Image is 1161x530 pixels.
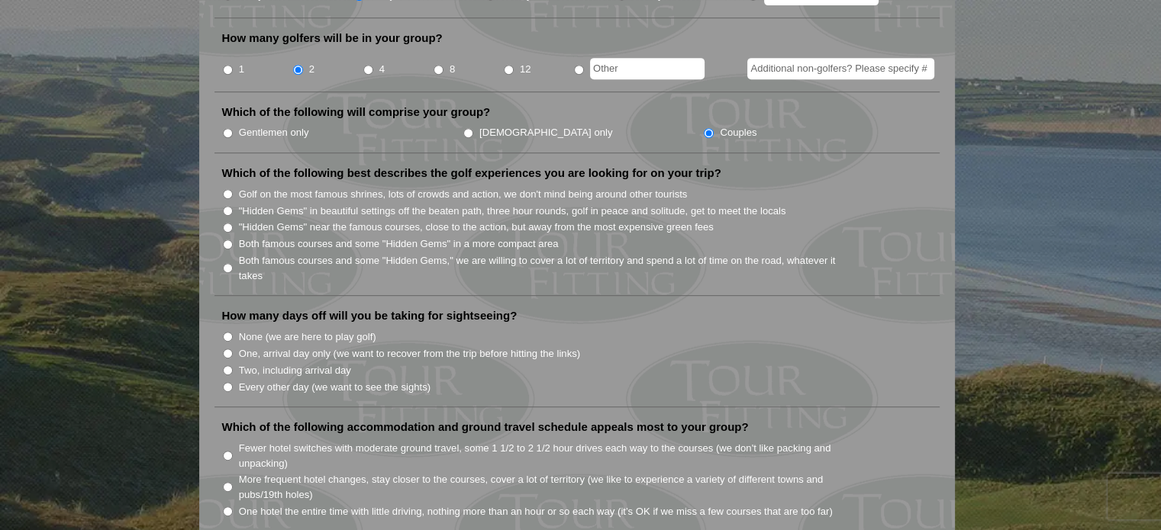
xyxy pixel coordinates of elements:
label: "Hidden Gems" near the famous courses, close to the action, but away from the most expensive gree... [239,220,714,235]
input: Additional non-golfers? Please specify # [747,58,934,79]
label: 8 [450,62,455,77]
label: One, arrival day only (we want to recover from the trip before hitting the links) [239,346,580,361]
label: Couples [720,125,756,140]
label: Every other day (we want to see the sights) [239,380,431,395]
label: Which of the following accommodation and ground travel schedule appeals most to your group? [222,419,749,435]
label: More frequent hotel changes, stay closer to the courses, cover a lot of territory (we like to exp... [239,472,853,502]
label: 12 [520,62,531,77]
label: Golf on the most famous shrines, lots of crowds and action, we don't mind being around other tour... [239,187,688,202]
label: Two, including arrival day [239,363,351,378]
label: Which of the following best describes the golf experiences you are looking for on your trip? [222,165,721,181]
label: "Hidden Gems" in beautiful settings off the beaten path, three hour rounds, golf in peace and sol... [239,204,786,219]
label: One hotel the entire time with little driving, nothing more than an hour or so each way (it’s OK ... [239,504,833,519]
label: Both famous courses and some "Hidden Gems" in a more compact area [239,236,559,252]
label: 4 [379,62,385,77]
label: None (we are here to play golf) [239,329,376,345]
label: How many days off will you be taking for sightseeing? [222,308,518,323]
label: 1 [239,62,244,77]
label: Gentlemen only [239,125,309,140]
label: 2 [309,62,314,77]
input: Other [590,58,705,79]
label: Fewer hotel switches with moderate ground travel, some 1 1/2 to 2 1/2 hour drives each way to the... [239,441,853,471]
label: [DEMOGRAPHIC_DATA] only [479,125,612,140]
label: Both famous courses and some "Hidden Gems," we are willing to cover a lot of territory and spend ... [239,253,853,283]
label: How many golfers will be in your group? [222,31,443,46]
label: Which of the following will comprise your group? [222,104,491,120]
